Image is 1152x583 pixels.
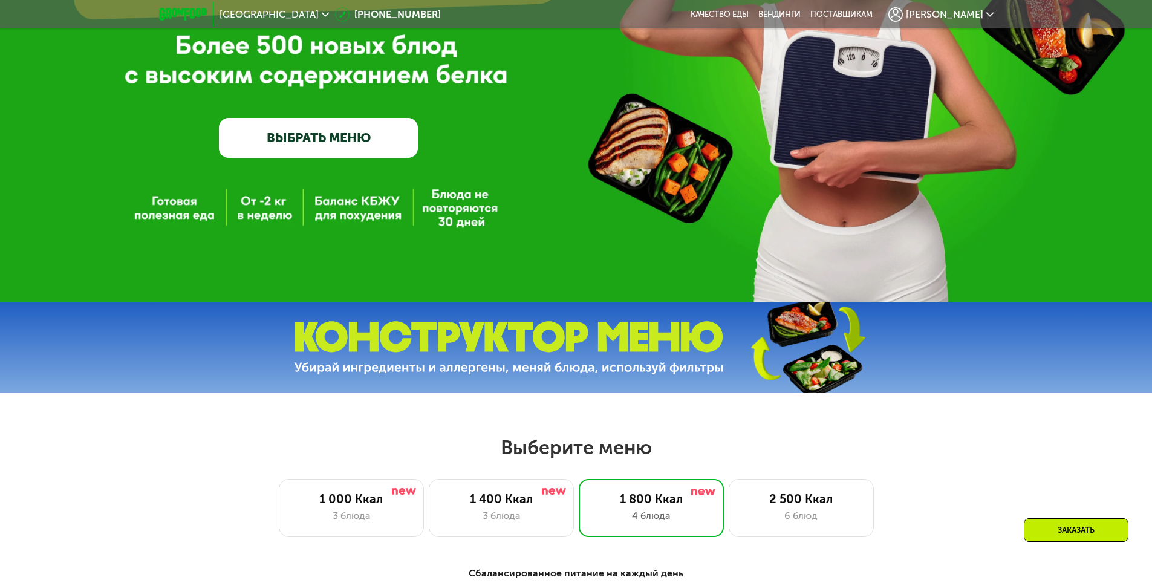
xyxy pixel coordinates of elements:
[691,10,749,19] a: Качество еды
[591,492,711,506] div: 1 800 Ккал
[810,10,873,19] div: поставщикам
[741,509,861,523] div: 6 блюд
[441,492,561,506] div: 1 400 Ккал
[335,7,441,22] a: [PHONE_NUMBER]
[591,509,711,523] div: 4 блюда
[441,509,561,523] div: 3 блюда
[741,492,861,506] div: 2 500 Ккал
[1024,518,1128,542] div: Заказать
[220,10,319,19] span: [GEOGRAPHIC_DATA]
[291,492,411,506] div: 1 000 Ккал
[906,10,983,19] span: [PERSON_NAME]
[758,10,801,19] a: Вендинги
[218,566,934,581] div: Сбалансированное питание на каждый день
[39,435,1113,460] h2: Выберите меню
[291,509,411,523] div: 3 блюда
[219,118,418,158] a: ВЫБРАТЬ МЕНЮ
